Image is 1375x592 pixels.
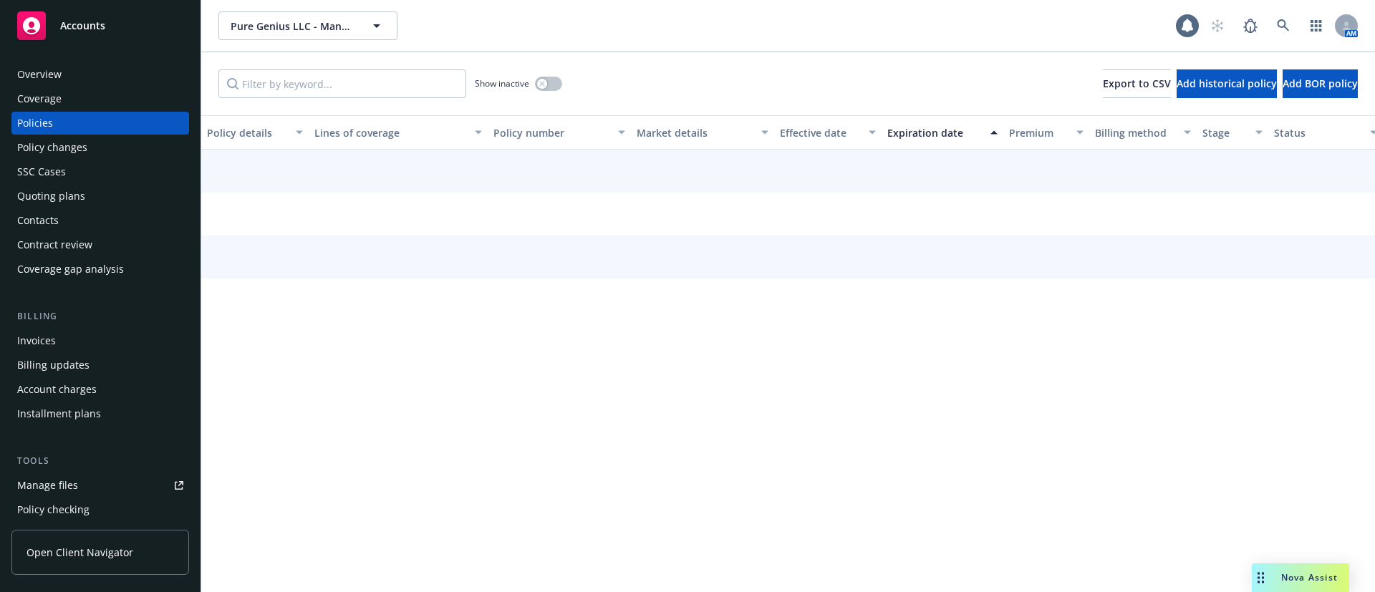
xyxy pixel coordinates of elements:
[218,69,466,98] input: Filter by keyword...
[1177,69,1277,98] button: Add historical policy
[1202,125,1247,140] div: Stage
[774,115,882,150] button: Effective date
[11,354,189,377] a: Billing updates
[11,63,189,86] a: Overview
[17,160,66,183] div: SSC Cases
[475,77,529,89] span: Show inactive
[637,125,753,140] div: Market details
[314,125,466,140] div: Lines of coverage
[17,209,59,232] div: Contacts
[1252,563,1270,592] div: Drag to move
[1095,125,1175,140] div: Billing method
[11,136,189,159] a: Policy changes
[17,474,78,497] div: Manage files
[218,11,397,40] button: Pure Genius LLC - Management Series
[11,402,189,425] a: Installment plans
[1269,11,1298,40] a: Search
[1236,11,1265,40] a: Report a Bug
[11,474,189,497] a: Manage files
[17,233,92,256] div: Contract review
[11,309,189,324] div: Billing
[207,125,287,140] div: Policy details
[1003,115,1089,150] button: Premium
[231,19,354,34] span: Pure Genius LLC - Management Series
[11,6,189,46] a: Accounts
[1009,125,1068,140] div: Premium
[11,160,189,183] a: SSC Cases
[17,112,53,135] div: Policies
[17,87,62,110] div: Coverage
[17,354,90,377] div: Billing updates
[17,185,85,208] div: Quoting plans
[11,87,189,110] a: Coverage
[201,115,309,150] button: Policy details
[1103,77,1171,90] span: Export to CSV
[1203,11,1232,40] a: Start snowing
[17,402,101,425] div: Installment plans
[1177,77,1277,90] span: Add historical policy
[60,20,105,31] span: Accounts
[488,115,631,150] button: Policy number
[17,136,87,159] div: Policy changes
[11,258,189,281] a: Coverage gap analysis
[11,454,189,468] div: Tools
[11,185,189,208] a: Quoting plans
[780,125,860,140] div: Effective date
[17,498,90,521] div: Policy checking
[11,233,189,256] a: Contract review
[17,329,56,352] div: Invoices
[17,258,124,281] div: Coverage gap analysis
[1103,69,1171,98] button: Export to CSV
[17,63,62,86] div: Overview
[11,209,189,232] a: Contacts
[1283,69,1358,98] button: Add BOR policy
[1281,571,1338,583] span: Nova Assist
[493,125,609,140] div: Policy number
[1274,125,1361,140] div: Status
[1302,11,1331,40] a: Switch app
[11,112,189,135] a: Policies
[882,115,1003,150] button: Expiration date
[1252,563,1349,592] button: Nova Assist
[17,378,97,401] div: Account charges
[631,115,774,150] button: Market details
[11,378,189,401] a: Account charges
[11,329,189,352] a: Invoices
[309,115,488,150] button: Lines of coverage
[887,125,982,140] div: Expiration date
[1089,115,1197,150] button: Billing method
[1283,77,1358,90] span: Add BOR policy
[1197,115,1268,150] button: Stage
[11,498,189,521] a: Policy checking
[26,545,133,560] span: Open Client Navigator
